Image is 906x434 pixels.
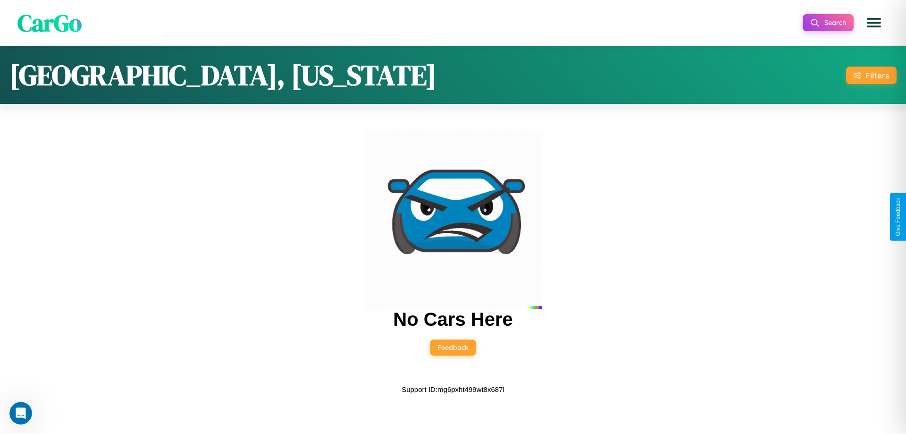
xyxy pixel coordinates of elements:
[402,383,504,396] p: Support ID: mg6pxht499wt8x687l
[865,70,889,80] div: Filters
[895,198,901,236] div: Give Feedback
[824,18,846,27] span: Search
[364,131,542,309] img: car
[430,340,476,356] button: Feedback
[846,67,897,84] button: Filters
[861,9,887,36] button: Open menu
[9,402,32,425] iframe: Intercom live chat
[803,14,854,31] button: Search
[393,309,512,330] h2: No Cars Here
[9,56,436,94] h1: [GEOGRAPHIC_DATA], [US_STATE]
[17,6,82,39] span: CarGo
